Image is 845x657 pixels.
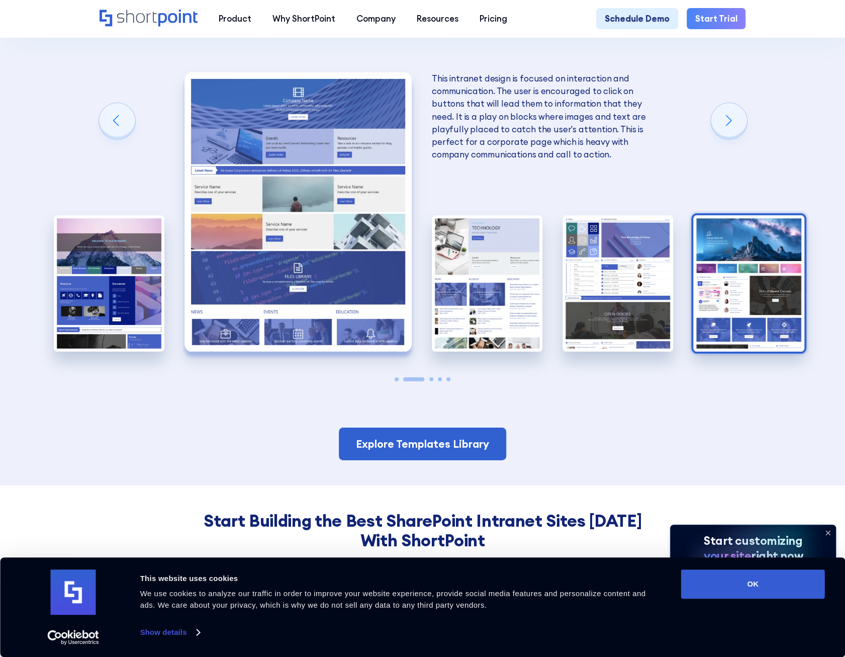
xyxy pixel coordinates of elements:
span: Go to slide 1 [395,377,399,381]
div: Company [356,13,396,25]
a: Show details [140,625,200,640]
a: Product [208,8,262,29]
span: Go to slide 4 [438,377,442,381]
div: Why ShortPoint [272,13,335,25]
a: Pricing [469,8,518,29]
a: Company [346,8,406,29]
img: Best SharePoint Site Designs [54,215,164,352]
img: Best SharePoint Intranet Sites [184,72,412,352]
p: This intranet design is focused on interaction and communication. The user is encouraged to click... [432,72,659,161]
a: Usercentrics Cookiebot - opens in a new window [29,630,117,645]
img: Best SharePoint Intranet Site Designs [693,215,804,352]
div: 4 / 5 [562,215,673,352]
div: This website uses cookies [140,572,659,585]
div: Next slide [711,103,747,139]
div: 5 / 5 [693,215,804,352]
img: Best SharePoint Designs [432,215,542,352]
button: OK [681,569,825,599]
div: Pricing [480,13,507,25]
div: 3 / 5 [432,215,542,352]
span: We use cookies to analyze our traffic in order to improve your website experience, provide social... [140,589,646,609]
span: Go to slide 2 [403,377,424,381]
span: Go to slide 5 [446,377,450,381]
div: Product [219,13,251,25]
img: logo [51,569,96,615]
div: Previous slide [99,103,135,139]
a: Home [100,10,198,28]
div: Resources [417,13,458,25]
img: Best SharePoint Intranet Examples [562,215,673,352]
a: Start Trial [687,8,746,29]
div: 1 / 5 [54,215,164,352]
a: Resources [406,8,469,29]
a: Schedule Demo [596,8,678,29]
a: Explore Templates Library [339,428,506,460]
a: Why ShortPoint [262,8,346,29]
span: Go to slide 3 [429,377,433,381]
h3: Start Building the Best SharePoint Intranet Sites [DATE] With ShortPoint [185,511,661,550]
div: 2 / 5 [184,72,412,352]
